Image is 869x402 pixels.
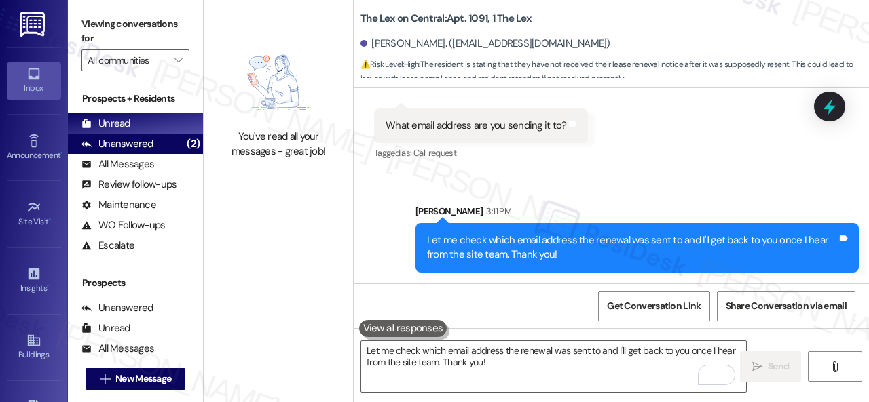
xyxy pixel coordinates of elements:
[740,351,801,382] button: Send
[7,329,61,365] a: Buildings
[607,299,701,313] span: Get Conversation Link
[830,361,840,372] i: 
[81,218,165,233] div: WO Follow-ups
[174,55,182,66] i: 
[81,301,153,315] div: Unanswered
[225,43,332,123] img: empty-state
[726,299,847,313] span: Share Conversation via email
[115,371,171,386] span: New Message
[360,37,610,51] div: [PERSON_NAME]. ([EMAIL_ADDRESS][DOMAIN_NAME])
[81,321,130,336] div: Unread
[768,359,789,374] span: Send
[81,198,156,212] div: Maintenance
[183,134,203,155] div: (2)
[361,341,746,392] textarea: To enrich screen reader interactions, please activate Accessibility in Grammarly extension settings
[68,276,203,290] div: Prospects
[7,262,61,299] a: Insights •
[81,137,153,151] div: Unanswered
[20,12,48,37] img: ResiDesk Logo
[360,58,869,87] span: : The resident is stating that they have not received their lease renewal notice after it was sup...
[47,281,49,291] span: •
[81,157,154,172] div: All Messages
[360,59,419,70] strong: ⚠️ Risk Level: High
[360,12,532,26] b: The Lex on Central: Apt. 1091, 1 The Lex
[374,143,588,163] div: Tagged as:
[717,291,855,321] button: Share Conversation via email
[7,62,61,99] a: Inbox
[100,374,110,384] i: 
[81,178,177,192] div: Review follow-ups
[598,291,709,321] button: Get Conversation Link
[49,215,51,224] span: •
[7,196,61,233] a: Site Visit •
[413,147,456,159] span: Call request
[81,14,189,49] label: Viewing conversations for
[752,361,762,372] i: 
[88,49,168,71] input: All communities
[427,233,837,262] div: Let me check which email address the renewal was sent to and I'll get back to you once I hear fro...
[415,204,859,223] div: [PERSON_NAME]
[81,239,134,253] div: Escalate
[81,342,154,356] div: All Messages
[60,148,62,158] span: •
[386,119,566,133] div: What email address are you sending it to?
[483,204,511,218] div: 3:11 PM
[86,368,186,390] button: New Message
[81,117,130,131] div: Unread
[68,92,203,106] div: Prospects + Residents
[219,129,338,159] div: You've read all your messages - great job!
